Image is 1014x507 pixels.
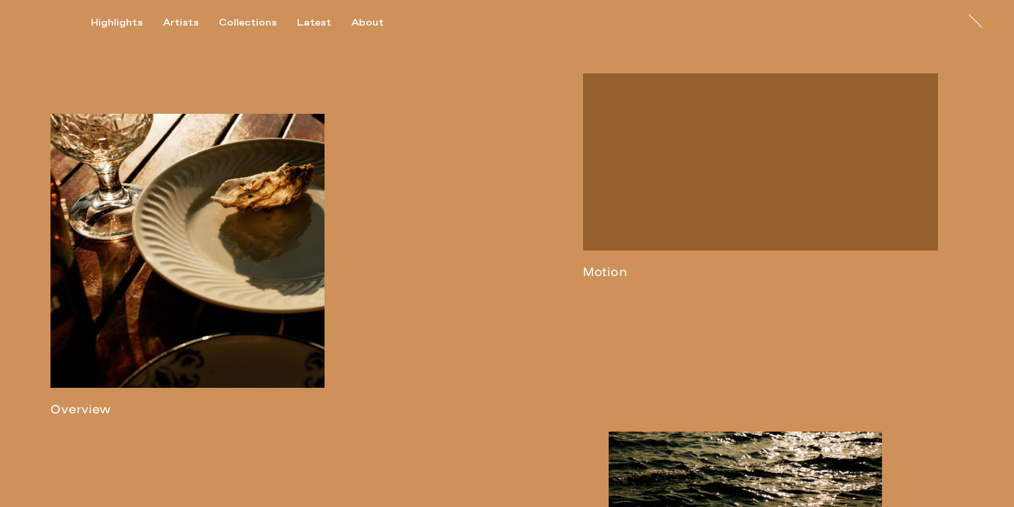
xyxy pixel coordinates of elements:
button: About [351,17,404,29]
div: Highlights [91,17,143,29]
button: Latest [297,17,351,29]
div: Collections [219,17,277,29]
button: Artists [163,17,219,29]
div: About [351,17,384,29]
button: Highlights [91,17,163,29]
div: Artists [163,17,199,29]
div: Latest [297,17,331,29]
button: Collections [219,17,297,29]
